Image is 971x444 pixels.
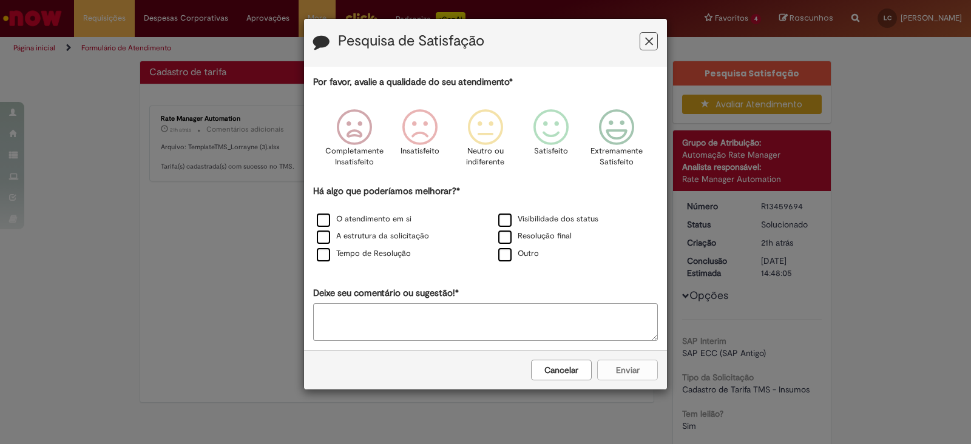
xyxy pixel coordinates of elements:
[455,100,516,183] div: Neutro ou indiferente
[389,100,451,183] div: Insatisfeito
[464,146,507,168] p: Neutro ou indiferente
[534,146,568,157] p: Satisfeito
[590,146,643,168] p: Extremamente Satisfeito
[317,230,429,242] label: A estrutura da solicitação
[313,185,658,263] div: Há algo que poderíamos melhorar?*
[401,146,439,157] p: Insatisfeito
[498,248,539,260] label: Outro
[313,287,459,300] label: Deixe seu comentário ou sugestão!*
[498,214,598,225] label: Visibilidade dos status
[520,100,582,183] div: Satisfeito
[338,33,484,49] label: Pesquisa de Satisfação
[586,100,648,183] div: Extremamente Satisfeito
[317,214,411,225] label: O atendimento em si
[325,146,384,168] p: Completamente Insatisfeito
[531,360,592,380] button: Cancelar
[323,100,385,183] div: Completamente Insatisfeito
[313,76,513,89] label: Por favor, avalie a qualidade do seu atendimento*
[317,248,411,260] label: Tempo de Resolução
[498,230,572,242] label: Resolução final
